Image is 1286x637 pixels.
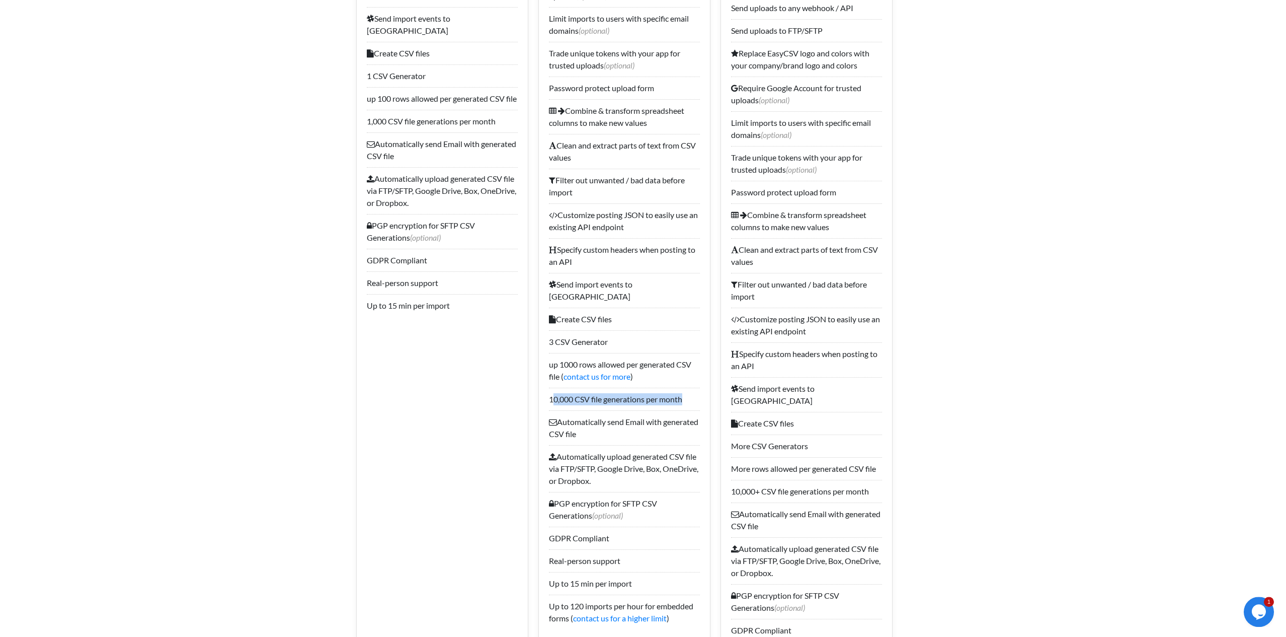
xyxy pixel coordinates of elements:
li: PGP encryption for SFTP CSV Generations [731,584,882,619]
li: Customize posting JSON to easily use an existing API endpoint [731,308,882,342]
span: (optional) [774,603,805,612]
a: contact us for a higher limit [573,613,667,623]
li: Send import events to [GEOGRAPHIC_DATA] [731,377,882,412]
a: contact us for more [564,372,630,381]
li: Up to 15 min per import [367,294,518,317]
li: Trade unique tokens with your app for trusted uploads [731,146,882,181]
li: 3 CSV Generator [549,330,700,353]
span: (optional) [592,511,623,520]
span: (optional) [579,26,609,35]
span: (optional) [786,165,817,174]
li: Clean and extract parts of text from CSV values [731,238,882,273]
li: Up to 120 imports per hour for embedded forms ( ) [549,595,700,629]
li: Replace EasyCSV logo and colors with your company/brand logo and colors [731,42,882,77]
span: (optional) [761,130,791,139]
li: Limit imports to users with specific email domains [549,7,700,42]
li: More CSV Generators [731,435,882,457]
li: Automatically upload generated CSV file via FTP/SFTP, Google Drive, Box, OneDrive, or Dropbox. [367,167,518,214]
li: Trade unique tokens with your app for trusted uploads [549,42,700,77]
li: Specify custom headers when posting to an API [549,238,700,273]
li: Send import events to [GEOGRAPHIC_DATA] [549,273,700,308]
li: Combine & transform spreadsheet columns to make new values [549,99,700,134]
li: Real-person support [367,271,518,294]
li: Limit imports to users with specific email domains [731,111,882,146]
li: up 1000 rows allowed per generated CSV file ( ) [549,353,700,388]
li: Automatically send Email with generated CSV file [367,132,518,167]
iframe: chat widget [1244,597,1276,627]
li: Real-person support [549,549,700,572]
li: Password protect upload form [731,181,882,203]
li: Automatically send Email with generated CSV file [731,503,882,537]
li: Create CSV files [367,42,518,64]
li: GDPR Compliant [549,527,700,549]
li: 1 CSV Generator [367,64,518,87]
li: Automatically upload generated CSV file via FTP/SFTP, Google Drive, Box, OneDrive, or Dropbox. [731,537,882,584]
li: 1,000 CSV file generations per month [367,110,518,132]
li: More rows allowed per generated CSV file [731,457,882,480]
li: Create CSV files [731,412,882,435]
li: Filter out unwanted / bad data before import [549,169,700,203]
li: Up to 15 min per import [549,572,700,595]
li: Require Google Account for trusted uploads [731,77,882,111]
li: Send import events to [GEOGRAPHIC_DATA] [367,7,518,42]
li: Create CSV files [549,308,700,330]
span: (optional) [604,60,634,70]
li: Clean and extract parts of text from CSV values [549,134,700,169]
li: Automatically upload generated CSV file via FTP/SFTP, Google Drive, Box, OneDrive, or Dropbox. [549,445,700,492]
span: (optional) [759,95,789,105]
li: Send uploads to FTP/SFTP [731,19,882,42]
li: Specify custom headers when posting to an API [731,342,882,377]
li: GDPR Compliant [367,249,518,271]
li: PGP encryption for SFTP CSV Generations [367,214,518,249]
li: Password protect upload form [549,77,700,99]
span: (optional) [410,233,441,242]
li: Customize posting JSON to easily use an existing API endpoint [549,203,700,238]
li: up 100 rows allowed per generated CSV file [367,87,518,110]
li: PGP encryption for SFTP CSV Generations [549,492,700,527]
li: 10,000 CSV file generations per month [549,388,700,410]
li: Filter out unwanted / bad data before import [731,273,882,308]
li: Combine & transform spreadsheet columns to make new values [731,203,882,238]
li: Automatically send Email with generated CSV file [549,410,700,445]
li: 10,000+ CSV file generations per month [731,480,882,503]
